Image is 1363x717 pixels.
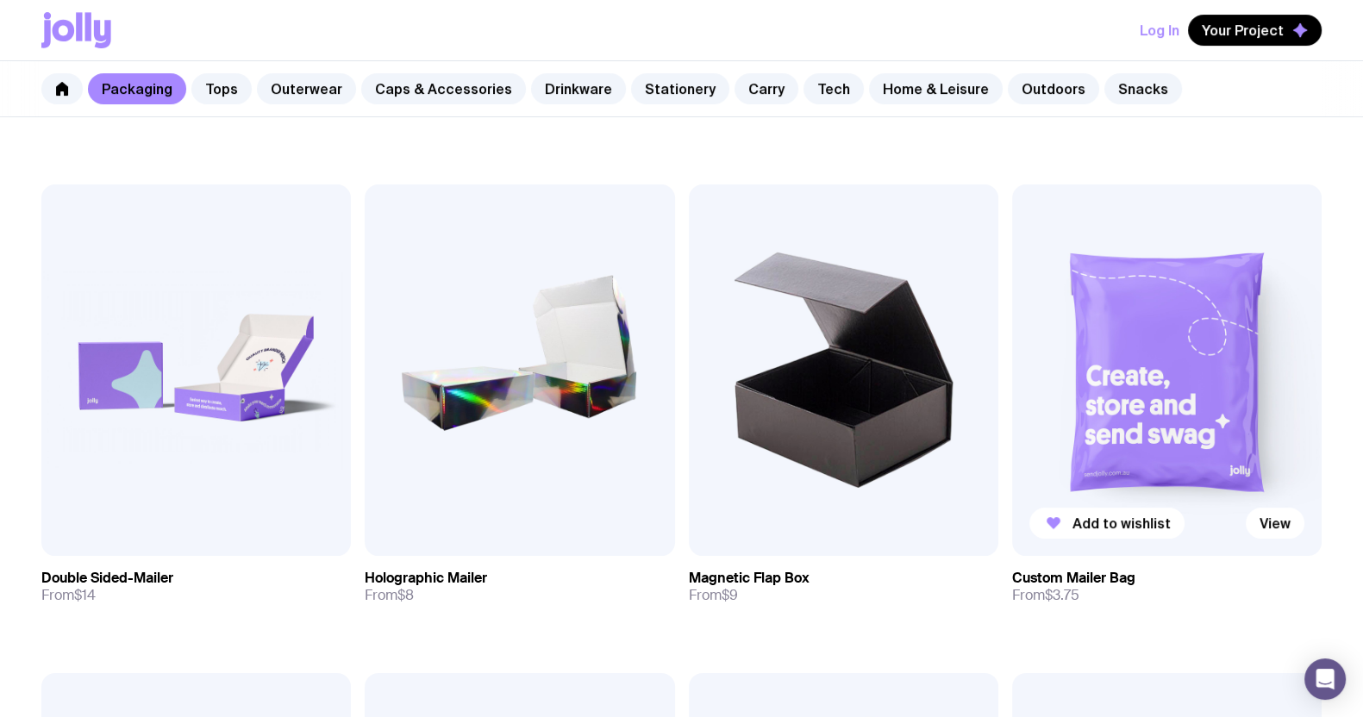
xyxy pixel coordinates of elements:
h3: Holographic Mailer [365,570,487,587]
div: Open Intercom Messenger [1304,658,1346,700]
button: Add to wishlist [1029,508,1185,539]
a: View [1246,508,1304,539]
h3: Magnetic Flap Box [689,570,810,587]
span: $14 [74,586,96,604]
button: Log In [1140,15,1179,46]
a: Drinkware [531,73,626,104]
button: Your Project [1188,15,1322,46]
a: Caps & Accessories [361,73,526,104]
span: Your Project [1202,22,1284,39]
a: Home & Leisure [869,73,1003,104]
a: Snacks [1104,73,1182,104]
a: Holographic MailerFrom$8 [365,556,674,618]
span: Add to wishlist [1072,514,1171,532]
a: Packaging [88,73,186,104]
span: $8 [397,586,414,604]
span: From [1012,587,1079,604]
a: Stationery [631,73,729,104]
span: From [41,587,96,604]
span: $9 [722,586,738,604]
a: Magnetic Flap BoxFrom$9 [689,556,998,618]
a: Custom Mailer BagFrom$3.75 [1012,556,1322,618]
span: $3.75 [1045,586,1079,604]
a: Tops [191,73,252,104]
h3: Custom Mailer Bag [1012,570,1135,587]
span: From [689,587,738,604]
span: From [365,587,414,604]
a: Double Sided-MailerFrom$14 [41,556,351,618]
a: Carry [735,73,798,104]
h3: Double Sided-Mailer [41,570,173,587]
a: Outdoors [1008,73,1099,104]
a: Outerwear [257,73,356,104]
a: Tech [803,73,864,104]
